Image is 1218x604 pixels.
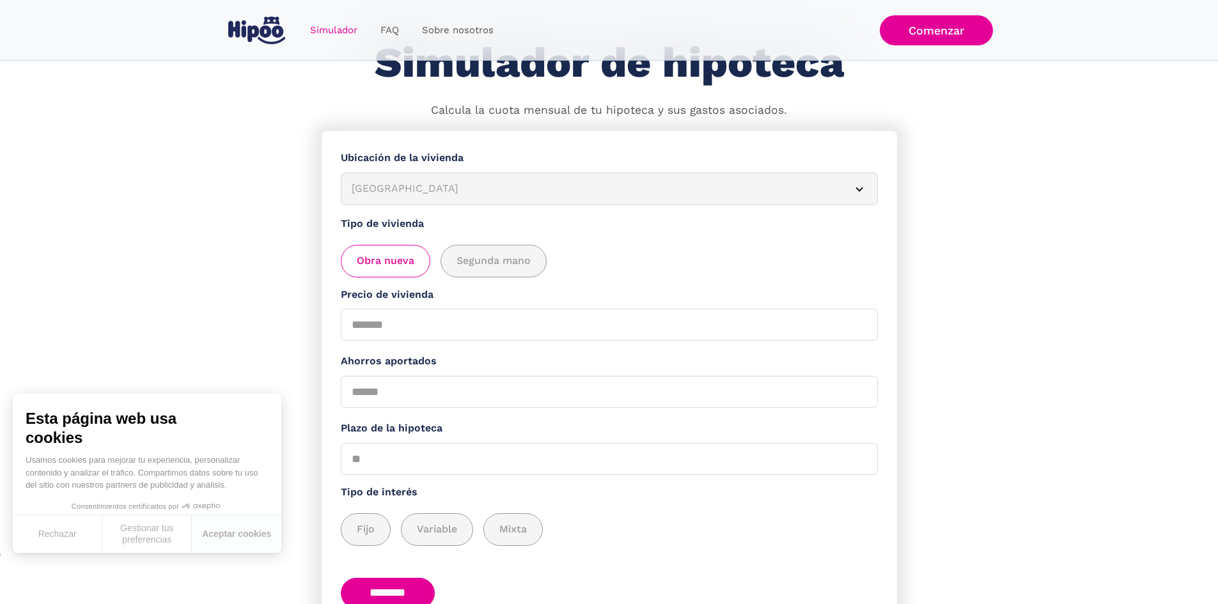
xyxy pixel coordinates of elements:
[357,522,375,538] span: Fijo
[341,484,878,500] label: Tipo de interés
[457,253,531,269] span: Segunda mano
[341,245,878,277] div: add_description_here
[375,40,844,86] h1: Simulador de hipoteca
[499,522,527,538] span: Mixta
[341,287,878,303] label: Precio de vivienda
[299,18,369,43] a: Simulador
[357,253,414,269] span: Obra nueva
[880,15,993,45] a: Comenzar
[341,216,878,232] label: Tipo de vivienda
[417,522,457,538] span: Variable
[341,353,878,369] label: Ahorros aportados
[341,513,878,546] div: add_description_here
[341,173,878,205] article: [GEOGRAPHIC_DATA]
[341,421,878,437] label: Plazo de la hipoteca
[341,150,878,166] label: Ubicación de la vivienda
[431,102,787,119] p: Calcula la cuota mensual de tu hipoteca y sus gastos asociados.
[410,18,505,43] a: Sobre nosotros
[352,181,836,197] div: [GEOGRAPHIC_DATA]
[369,18,410,43] a: FAQ
[226,12,288,49] a: home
